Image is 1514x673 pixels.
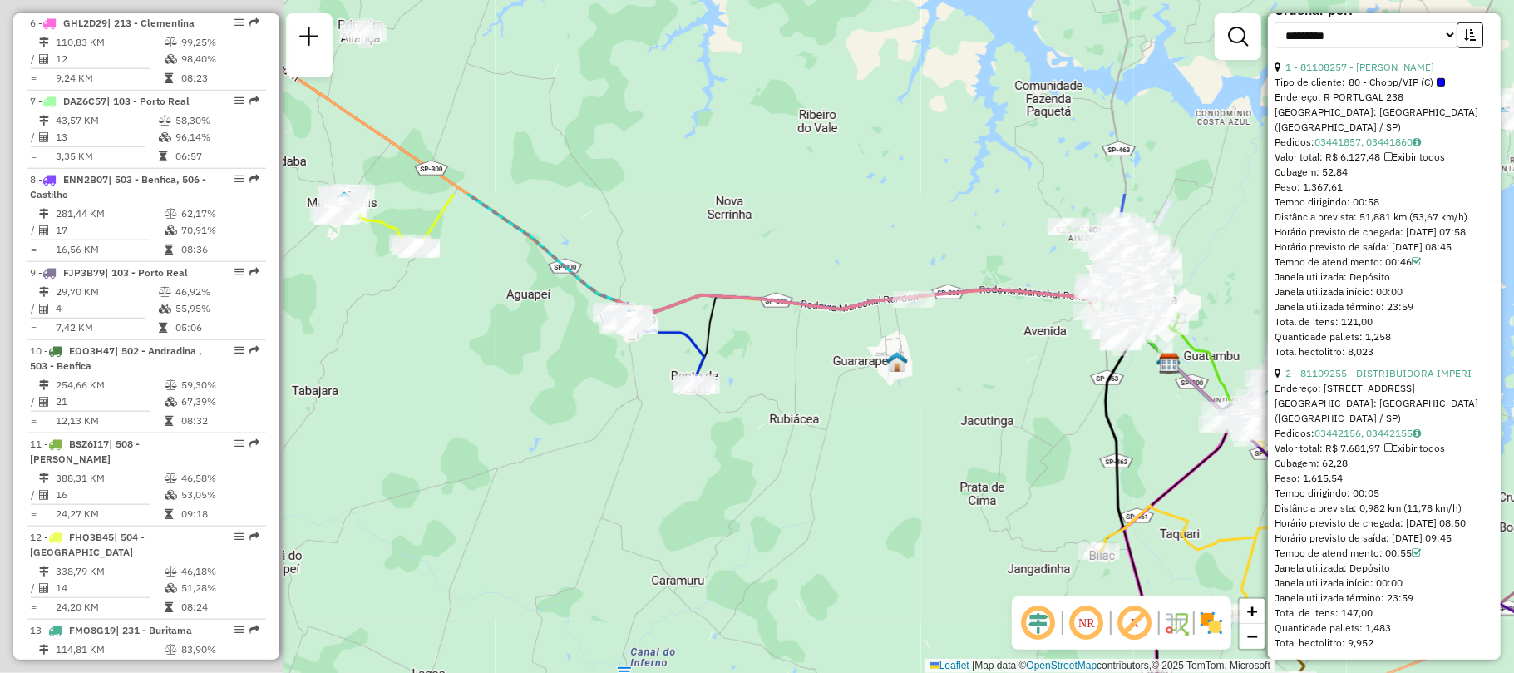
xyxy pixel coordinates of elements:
em: Rota exportada [249,438,259,448]
a: Leaflet [930,660,969,671]
td: 62,17% [180,205,259,222]
i: Distância Total [39,209,49,219]
td: 08:36 [180,241,259,258]
em: Opções [234,17,244,27]
div: Endereço: [STREET_ADDRESS] [1275,381,1494,396]
i: % de utilização da cubagem [165,225,177,235]
div: Tipo de cliente: [1275,75,1494,90]
td: 51,28% [180,580,259,596]
td: 70,91% [180,222,259,239]
i: Total de Atividades [39,54,49,64]
span: | 502 - Andradina , 503 - Benfica [30,344,202,372]
i: % de utilização do peso [165,645,177,655]
td: 24,20 KM [55,599,164,616]
span: − [1247,626,1258,646]
td: 24,27 KM [55,506,164,522]
td: 43,57 KM [55,112,158,129]
em: Rota exportada [249,174,259,184]
td: 16,56 KM [55,241,164,258]
a: OpenStreetMap [1027,660,1097,671]
td: 14 [55,580,164,596]
img: BURITAMA [1492,106,1514,128]
td: 3,35 KM [55,148,158,165]
div: Horário previsto de saída: [DATE] 09:45 [1275,531,1494,546]
div: Quantidade pallets: 1,258 [1275,329,1494,344]
img: MIRANDÓPOLIS [333,191,355,212]
a: Zoom in [1240,599,1265,624]
div: Total hectolitro: 8,023 [1275,344,1494,359]
i: Total de Atividades [39,490,49,500]
span: | [972,660,974,671]
span: FMO8G19 [69,624,116,636]
i: Distância Total [39,473,49,483]
span: | 503 - Benfica, 506 - Castilho [30,173,206,200]
div: Pedidos: [1275,426,1494,441]
div: Janela utilizada: Depósito [1275,561,1494,576]
i: % de utilização do peso [159,116,171,126]
td: 46,58% [180,470,259,487]
td: 55,95% [175,300,259,317]
span: 11 - [30,438,140,465]
span: Ocultar NR [1067,603,1107,643]
i: Distância Total [39,567,49,577]
div: Horário previsto de chegada: [DATE] 07:58 [1275,225,1494,240]
div: Total de itens: 147,00 [1275,606,1494,621]
span: | 504 - [GEOGRAPHIC_DATA] [30,531,145,558]
td: 12,13 KM [55,413,164,429]
div: Valor total: R$ 7.681,97 [1275,441,1494,456]
span: DAZ6C57 [63,95,106,107]
span: Cubagem: 52,84 [1275,166,1348,178]
div: [GEOGRAPHIC_DATA]: [GEOGRAPHIC_DATA] ([GEOGRAPHIC_DATA] / SP) [1275,105,1494,135]
i: Tempo total em rota [165,245,173,255]
i: % de utilização da cubagem [165,54,177,64]
td: 59,30% [180,377,259,393]
td: = [30,241,38,258]
td: 114,81 KM [55,641,164,658]
td: 58,30% [175,112,259,129]
em: Opções [234,345,244,355]
span: FHQ3B45 [69,531,114,543]
td: 110,83 KM [55,34,164,51]
a: Zoom out [1240,624,1265,649]
td: 09:18 [180,506,259,522]
i: Tempo total em rota [165,73,173,83]
td: / [30,222,38,239]
div: Janela utilizada início: 00:00 [1275,576,1494,591]
div: [GEOGRAPHIC_DATA]: [GEOGRAPHIC_DATA] ([GEOGRAPHIC_DATA] / SP) [1275,396,1494,426]
span: | 103 - Porto Real [106,95,190,107]
i: Total de Atividades [39,225,49,235]
span: 80 - Chopp/VIP (C) [1349,75,1445,90]
i: % de utilização da cubagem [159,132,171,142]
td: 338,79 KM [55,563,164,580]
span: Exibir todos [1384,442,1445,454]
a: 03441857, 03441860 [1314,136,1421,148]
div: Tempo de atendimento: 00:55 [1275,546,1494,561]
span: BSZ6I17 [69,438,109,450]
em: Rota exportada [249,96,259,106]
td: / [30,487,38,503]
img: CDD Araçatuba [1159,353,1181,374]
td: 96,14% [175,129,259,146]
em: Rota exportada [249,625,259,635]
td: = [30,70,38,87]
span: | 213 - Clementina [107,17,195,29]
td: 9,24 KM [55,70,164,87]
div: Janela utilizada início: 00:00 [1275,285,1494,299]
td: 4 [55,300,158,317]
em: Rota exportada [249,532,259,542]
img: Exibir/Ocultar setores [1198,610,1225,636]
span: Cubagem: 62,28 [1275,457,1348,469]
td: 29,70 KM [55,284,158,300]
div: Total de itens: 121,00 [1275,314,1494,329]
em: Rota exportada [249,267,259,277]
i: % de utilização da cubagem [165,490,177,500]
i: Observações [1413,428,1421,438]
td: = [30,506,38,522]
div: Total hectolitro: 9,952 [1275,636,1494,651]
span: | 103 - Porto Real [105,266,188,279]
div: Distância prevista: 51,881 km (53,67 km/h) [1275,210,1494,225]
td: 21 [55,393,164,410]
em: Opções [234,532,244,542]
td: 7,42 KM [55,319,158,336]
i: % de utilização do peso [165,473,177,483]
